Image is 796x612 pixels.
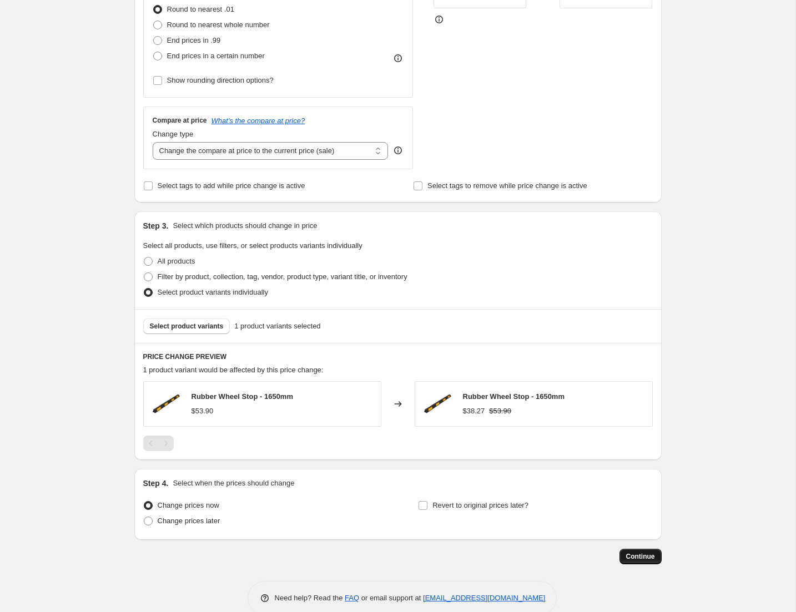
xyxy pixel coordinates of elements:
[234,321,320,332] span: 1 product variants selected
[158,288,268,296] span: Select product variants individually
[153,116,207,125] h3: Compare at price
[150,322,224,331] span: Select product variants
[149,387,183,421] img: WS-R-1650_80x.webp
[173,220,317,231] p: Select which products should change in price
[143,352,653,361] h6: PRICE CHANGE PREVIEW
[167,52,265,60] span: End prices in a certain number
[421,387,454,421] img: WS-R-1650_80x.webp
[423,594,545,602] a: [EMAIL_ADDRESS][DOMAIN_NAME]
[167,76,274,84] span: Show rounding direction options?
[143,318,230,334] button: Select product variants
[143,220,169,231] h2: Step 3.
[158,501,219,509] span: Change prices now
[153,130,194,138] span: Change type
[143,436,174,451] nav: Pagination
[173,478,294,489] p: Select when the prices should change
[427,181,587,190] span: Select tags to remove while price change is active
[211,117,305,125] button: What's the compare at price?
[158,181,305,190] span: Select tags to add while price change is active
[345,594,359,602] a: FAQ
[158,257,195,265] span: All products
[359,594,423,602] span: or email support at
[192,406,214,417] div: $53.90
[167,21,270,29] span: Round to nearest whole number
[489,406,511,417] strike: $53.90
[143,366,324,374] span: 1 product variant would be affected by this price change:
[432,501,528,509] span: Revert to original prices later?
[167,36,221,44] span: End prices in .99
[619,549,662,564] button: Continue
[392,145,404,156] div: help
[463,406,485,417] div: $38.27
[158,517,220,525] span: Change prices later
[463,392,565,401] span: Rubber Wheel Stop - 1650mm
[626,552,655,561] span: Continue
[143,241,362,250] span: Select all products, use filters, or select products variants individually
[167,5,234,13] span: Round to nearest .01
[143,478,169,489] h2: Step 4.
[158,272,407,281] span: Filter by product, collection, tag, vendor, product type, variant title, or inventory
[192,392,293,401] span: Rubber Wheel Stop - 1650mm
[275,594,345,602] span: Need help? Read the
